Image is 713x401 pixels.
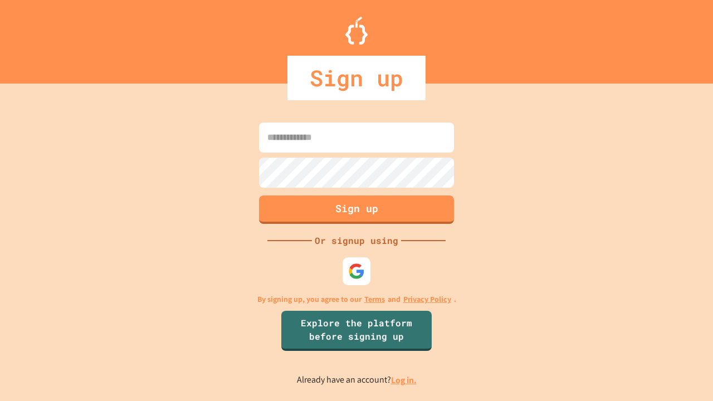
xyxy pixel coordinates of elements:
[259,195,454,224] button: Sign up
[297,373,417,387] p: Already have an account?
[257,294,456,305] p: By signing up, you agree to our and .
[403,294,451,305] a: Privacy Policy
[348,263,365,280] img: google-icon.svg
[364,294,385,305] a: Terms
[391,374,417,386] a: Log in.
[287,56,426,100] div: Sign up
[312,234,401,247] div: Or signup using
[345,17,368,45] img: Logo.svg
[281,311,432,351] a: Explore the platform before signing up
